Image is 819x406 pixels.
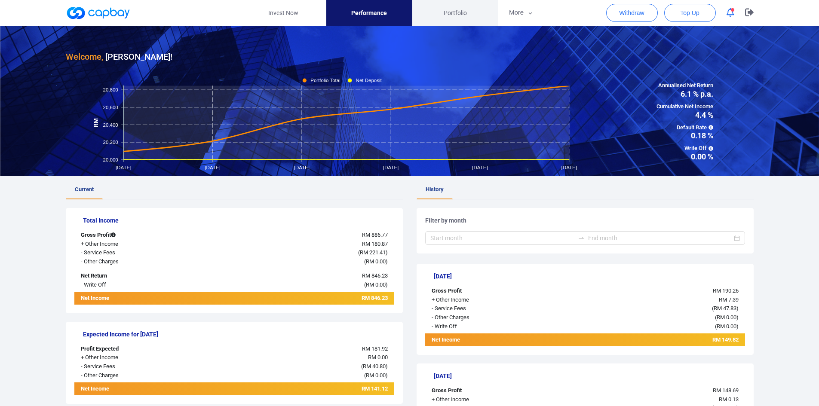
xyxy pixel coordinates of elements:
span: RM 886.77 [362,232,388,238]
div: + Other Income [425,395,558,404]
button: Top Up [664,4,716,22]
span: RM 40.80 [363,363,386,369]
div: Gross Profit [425,287,558,296]
h3: [PERSON_NAME] ! [66,50,172,64]
button: Withdraw [606,4,658,22]
div: - Other Charges [74,257,208,266]
span: Welcome, [66,52,103,62]
span: 6.1 % p.a. [656,90,713,98]
span: 4.4 % [656,111,713,119]
div: Net Return [74,272,208,281]
div: Gross Profit [74,231,208,240]
div: - Service Fees [74,248,208,257]
tspan: [DATE] [383,165,399,170]
input: End month [588,233,732,243]
span: to [578,235,585,241]
span: RM 180.87 [362,241,388,247]
tspan: RM [92,118,99,127]
span: Performance [351,8,387,18]
div: - Service Fees [425,304,558,313]
div: ( ) [208,362,394,371]
div: ( ) [558,313,745,322]
span: RM 181.92 [362,345,388,352]
div: ( ) [208,248,394,257]
div: + Other Income [74,240,208,249]
div: Net Income [425,336,558,346]
span: Annualised Net Return [656,81,713,90]
span: RM 0.00 [368,354,388,360]
div: ( ) [208,257,394,266]
tspan: [DATE] [205,165,220,170]
div: Net Income [74,294,208,305]
h5: [DATE] [434,272,745,280]
div: ( ) [558,322,745,331]
div: + Other Income [74,353,208,362]
span: RM 141.12 [362,385,388,392]
span: RM 846.23 [362,295,388,301]
div: - Service Fees [74,362,208,371]
div: Gross Profit [425,386,558,395]
span: RM 47.83 [714,305,736,311]
span: RM 190.26 [713,287,739,294]
tspan: [DATE] [116,165,131,170]
tspan: 20,200 [103,140,118,145]
span: RM 0.00 [717,323,736,330]
span: RM 0.13 [719,396,739,403]
div: ( ) [208,371,394,380]
tspan: 20,600 [103,104,118,110]
h5: Expected Income for [DATE] [83,330,394,338]
div: Net Income [74,385,208,395]
h5: Filter by month [425,217,745,224]
div: ( ) [208,281,394,290]
div: - Write Off [425,322,558,331]
tspan: [DATE] [294,165,309,170]
div: + Other Income [425,296,558,305]
input: Start month [430,233,574,243]
div: - Other Charges [425,313,558,322]
div: Profit Expected [74,345,208,354]
h5: [DATE] [434,372,745,380]
span: RM 149.82 [712,336,739,343]
tspan: Portfolio Total [310,78,340,83]
div: - Write Off [74,281,208,290]
span: Portfolio [444,8,467,18]
span: RM 846.23 [362,272,388,279]
tspan: [DATE] [561,165,577,170]
div: - Other Charges [74,371,208,380]
tspan: 20,800 [103,87,118,92]
span: Top Up [680,9,699,17]
span: RM 7.39 [719,296,739,303]
div: ( ) [558,304,745,313]
span: swap-right [578,235,585,241]
tspan: 20,400 [103,122,118,127]
span: RM 0.00 [366,372,386,379]
tspan: 20,000 [103,157,118,162]
span: Default Rate [656,123,713,132]
span: RM 0.00 [717,314,736,321]
span: RM 0.00 [366,281,386,288]
span: 0.00 % [656,153,713,161]
span: History [426,186,444,192]
tspan: [DATE] [472,165,488,170]
span: RM 221.41 [360,249,386,256]
tspan: Net Deposit [356,78,382,83]
span: Write Off [656,144,713,153]
span: RM 148.69 [713,387,739,394]
span: 0.18 % [656,132,713,140]
span: RM 0.00 [366,258,386,265]
h5: Total Income [83,217,394,224]
span: Current [75,186,94,192]
span: Cumulative Net Income [656,102,713,111]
